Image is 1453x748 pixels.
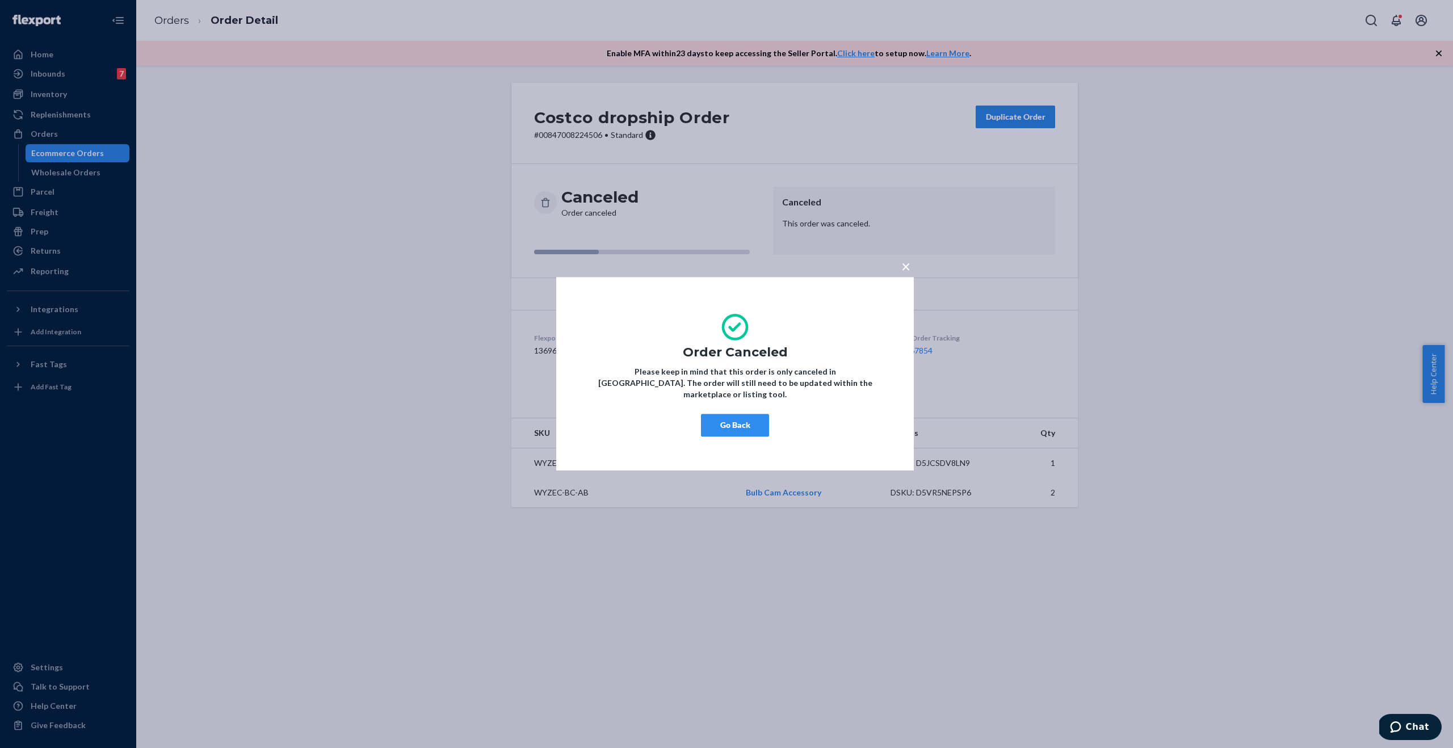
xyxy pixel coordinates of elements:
button: Go Back [701,414,769,437]
span: × [901,257,910,276]
h1: Order Canceled [590,346,880,359]
iframe: Opens a widget where you can chat to one of our agents [1379,714,1442,742]
strong: Please keep in mind that this order is only canceled in [GEOGRAPHIC_DATA]. The order will still n... [598,367,872,400]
